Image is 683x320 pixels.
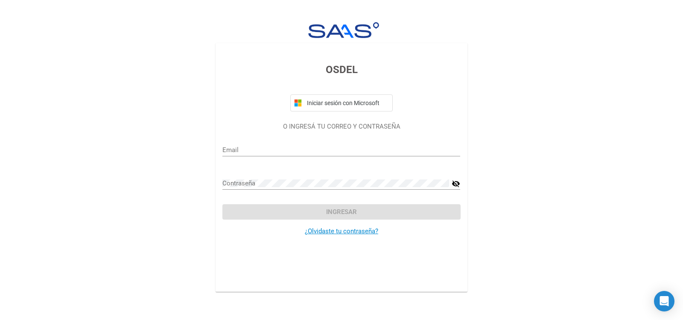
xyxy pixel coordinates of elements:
[654,291,674,311] div: Open Intercom Messenger
[222,204,460,220] button: Ingresar
[326,208,357,216] span: Ingresar
[290,94,393,112] button: Iniciar sesión con Microsoft
[222,122,460,132] p: O INGRESÁ TU CORREO Y CONTRASEÑA
[222,62,460,77] h3: OSDEL
[305,227,378,235] a: ¿Olvidaste tu contraseña?
[452,179,460,189] mat-icon: visibility_off
[305,100,389,106] span: Iniciar sesión con Microsoft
